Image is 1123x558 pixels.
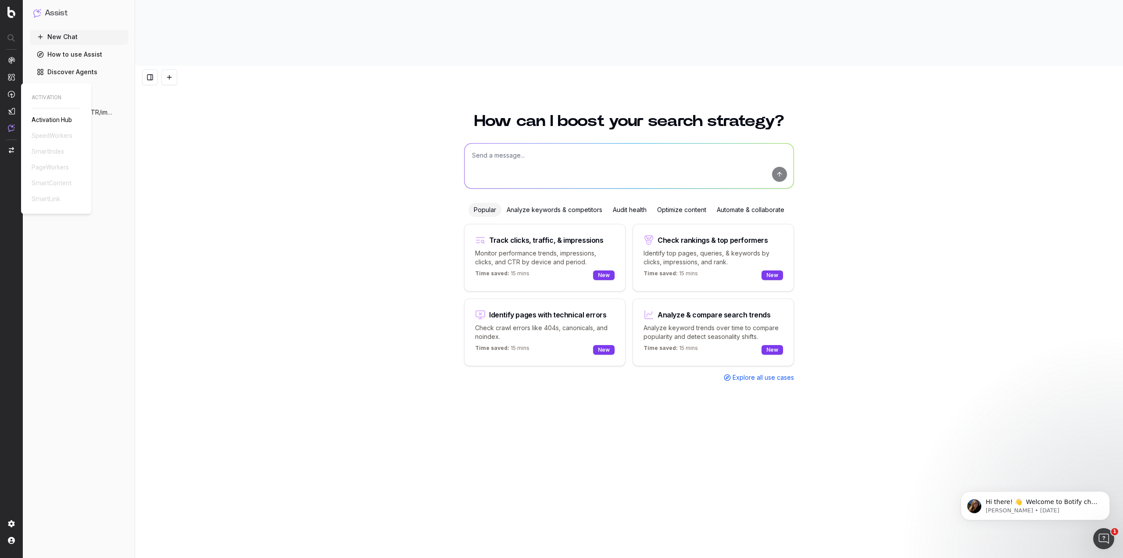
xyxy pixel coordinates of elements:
img: Assist [8,124,15,132]
button: Assist [33,7,125,19]
button: New Chat [30,30,128,44]
span: Explore all use cases [733,373,794,382]
img: Setting [8,520,15,527]
p: 15 mins [475,345,529,355]
img: Intelligence [8,73,15,81]
span: Time saved: [644,345,678,351]
div: Track clicks, traffic, & impressions [489,237,604,244]
div: New [762,270,783,280]
a: Activation Hub [32,115,75,124]
p: Monitor performance trends, impressions, clicks, and CTR by device and period. [475,249,615,266]
iframe: Intercom live chat [1093,528,1114,549]
a: Explore all use cases [724,373,794,382]
a: Enable Validation [4,49,54,57]
iframe: Intercom notifications message [948,473,1123,534]
p: Identify top pages, queries, & keywords by clicks, impressions, and rank. [644,249,783,266]
p: Analytics Inspector 1.7.0 [4,4,128,11]
div: Automate & collaborate [712,203,790,217]
img: Botify logo [7,7,15,18]
a: Discover Agents [30,65,128,79]
p: Analyze keyword trends over time to compare popularity and detect seasonality shifts. [644,324,783,341]
span: ACTIVATION [32,94,81,101]
div: New [593,345,615,355]
img: Assist [33,9,41,17]
a: How to use Assist [30,47,128,61]
div: Check rankings & top performers [658,237,768,244]
div: New [762,345,783,355]
div: Analyze keywords & competitors [501,203,608,217]
p: 15 mins [644,345,698,355]
div: New [593,270,615,280]
img: Studio [8,108,15,115]
h1: How can I boost your search strategy? [464,113,794,129]
span: Activation Hub [32,116,72,123]
span: Time saved: [475,270,509,277]
span: Time saved: [644,270,678,277]
h1: Assist [45,7,68,19]
p: 15 mins [475,270,529,281]
span: Time saved: [475,345,509,351]
img: My account [8,537,15,544]
div: Identify pages with technical errors [489,311,607,318]
p: Check crawl errors like 404s, canonicals, and noindex. [475,324,615,341]
h5: Bazaarvoice Analytics content is not detected on this page. [4,21,128,35]
span: 1 [1111,528,1118,535]
p: 15 mins [644,270,698,281]
img: Switch project [9,147,14,153]
div: Analyze & compare search trends [658,311,771,318]
div: Popular [469,203,501,217]
img: Analytics [8,57,15,64]
div: Optimize content [652,203,712,217]
img: Activation [8,90,15,98]
div: Audit health [608,203,652,217]
abbr: Enabling validation will send analytics events to the Bazaarvoice validation service. If an event... [4,49,54,57]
